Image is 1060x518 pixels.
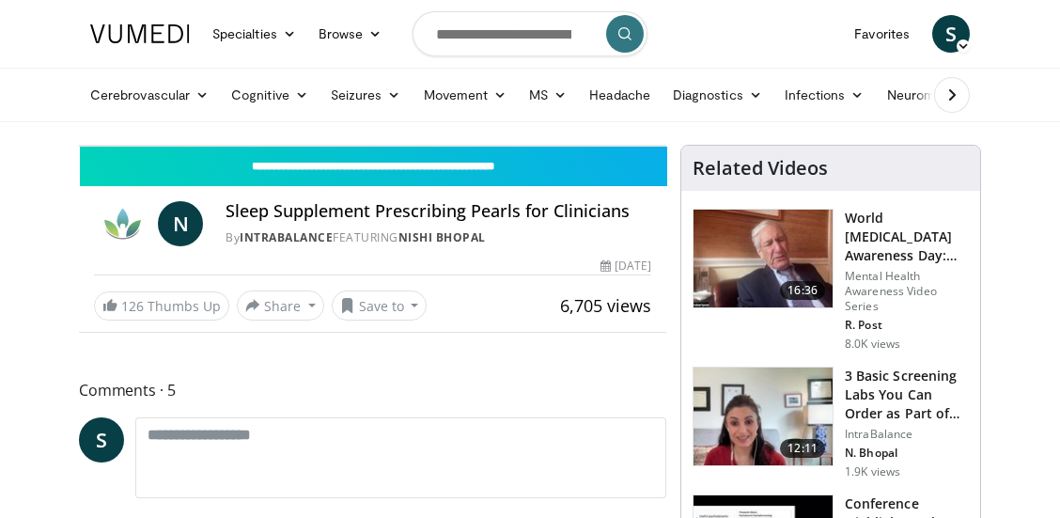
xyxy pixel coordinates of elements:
a: 16:36 World [MEDICAL_DATA] Awareness Day: Recognition and Treatment of C… Mental Health Awareness... [693,209,969,352]
p: R. Post [845,318,969,333]
span: 12:11 [780,439,825,458]
a: Nishi Bhopal [398,229,486,245]
img: IntraBalance [94,201,150,246]
p: IntraBalance [845,427,969,442]
a: 12:11 3 Basic Screening Labs You Can Order as Part of the Sleep Assessment IntraBalance N. Bhopal... [693,367,969,479]
a: S [932,15,970,53]
a: MS [518,76,578,114]
a: Specialties [201,15,307,53]
a: Favorites [843,15,921,53]
a: S [79,417,124,463]
a: IntraBalance [240,229,333,245]
a: 126 Thumbs Up [94,291,229,321]
h3: 3 Basic Screening Labs You Can Order as Part of the Sleep Assessment [845,367,969,423]
button: Save to [332,290,428,321]
img: 9fb304be-515e-4deb-846e-47615c91f0d6.150x105_q85_crop-smart_upscale.jpg [694,368,833,465]
h4: Sleep Supplement Prescribing Pearls for Clinicians [226,201,651,222]
p: N. Bhopal [845,446,969,461]
div: By FEATURING [226,229,651,246]
h4: Related Videos [693,157,828,180]
a: Movement [413,76,519,114]
a: Seizures [320,76,413,114]
a: Neuromuscular [876,76,1009,114]
p: 8.0K views [845,337,900,352]
span: 126 [121,297,144,315]
span: 6,705 views [560,294,651,317]
span: 16:36 [780,281,825,300]
h3: World [MEDICAL_DATA] Awareness Day: Recognition and Treatment of C… [845,209,969,265]
p: 1.9K views [845,464,900,479]
a: N [158,201,203,246]
img: VuMedi Logo [90,24,190,43]
input: Search topics, interventions [413,11,647,56]
span: Comments 5 [79,378,666,402]
a: Diagnostics [662,76,773,114]
button: Share [237,290,324,321]
div: [DATE] [600,258,651,275]
p: Mental Health Awareness Video Series [845,269,969,314]
a: Browse [307,15,394,53]
a: Cerebrovascular [79,76,220,114]
a: Cognitive [220,76,320,114]
a: Infections [773,76,876,114]
img: dad9b3bb-f8af-4dab-abc0-c3e0a61b252e.150x105_q85_crop-smart_upscale.jpg [694,210,833,307]
a: Headache [578,76,662,114]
